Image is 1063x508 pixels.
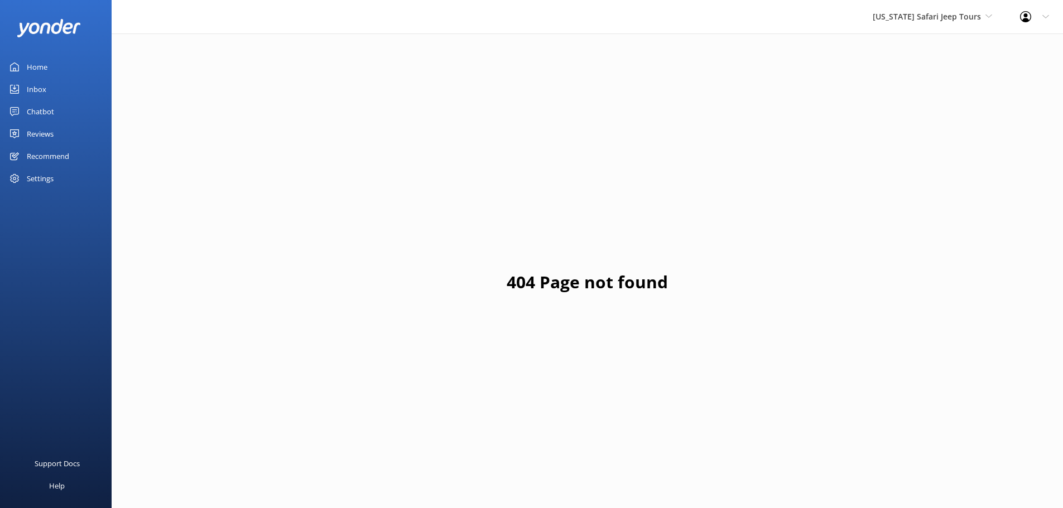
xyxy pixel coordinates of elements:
[27,100,54,123] div: Chatbot
[27,56,47,78] div: Home
[27,167,54,190] div: Settings
[49,475,65,497] div: Help
[27,145,69,167] div: Recommend
[507,269,668,296] h1: 404 Page not found
[27,123,54,145] div: Reviews
[35,452,80,475] div: Support Docs
[17,19,81,37] img: yonder-white-logo.png
[27,78,46,100] div: Inbox
[873,11,981,22] span: [US_STATE] Safari Jeep Tours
